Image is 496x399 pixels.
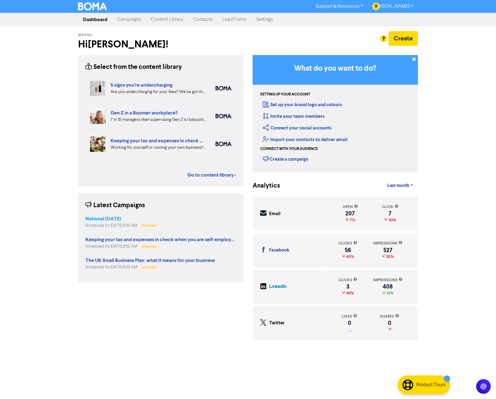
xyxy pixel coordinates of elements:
a: Dashboard [78,13,112,26]
a: Lead Forms [217,13,251,26]
span: Red Fish [78,33,92,37]
a: Import your contacts to deliver email [263,137,348,143]
a: Support & Resources [311,2,368,11]
div: Analytics [253,181,272,191]
div: 0 [342,321,357,326]
div: Getting Started in BOMA [253,55,418,172]
div: Latest Campaigns [85,201,145,210]
h3: What do you want to do? [262,64,409,73]
div: 3 [338,284,357,289]
div: click [382,204,399,210]
span: Scheduled [142,266,156,269]
a: Invite your team members [263,114,325,119]
div: 7 [382,211,399,216]
div: clicks [338,277,357,283]
div: Connect with your audience [260,146,318,152]
div: Email [269,211,280,218]
span: Scheduled [142,245,156,248]
div: 7 in 10 managers liken supervising Gen Z to babysitting or parenting. But is your people manageme... [111,117,206,123]
span: 7% [348,218,355,222]
a: The UK Small Business Plan: what it means for your business [85,258,215,263]
a: Keeping your tax and expenses in check when you are self-employed [85,237,237,242]
span: _ [348,327,351,332]
a: Connect your social accounts [263,125,332,131]
strong: National [DATE] [85,216,121,222]
a: Last month [382,180,418,192]
div: 56 [338,248,357,253]
div: impressions [373,241,403,246]
span: Last month [387,183,409,188]
a: Contacts [188,13,217,26]
span: 40% [345,291,354,296]
div: Setting up your account [260,92,310,97]
div: 408 [373,284,403,289]
img: BOMA Logo [78,2,107,10]
div: Facebook [269,247,289,254]
button: Create [389,31,418,46]
div: clicks [338,241,357,246]
strong: Keeping your tax and expenses in check when you are self-employed [85,237,237,243]
h2: Hi [PERSON_NAME] ! [78,39,243,50]
div: Create a campaign [263,154,308,163]
div: Scheduled for [DATE] 8:00 AM [85,244,236,249]
div: Select from the content library [85,62,182,72]
div: Scheduled for [DATE] 9:30 AM [85,223,159,229]
img: boma_accounting [216,86,231,91]
div: Working for yourself or running your own business? Setup robust systems for expenses & tax requir... [111,144,206,151]
div: 0 [380,321,399,326]
span: 35% [385,254,394,259]
iframe: Chat Widget [419,333,496,399]
a: Content Library [146,13,188,26]
div: Twitter [269,320,285,327]
div: Are you undercharging for your fees? We’ve got the five warning signs that can help you diagnose ... [111,89,206,95]
div: shares [380,314,399,319]
a: Settings [251,13,278,26]
a: 5 signs you’re undercharging [111,82,172,88]
a: Campaigns [112,13,146,26]
span: 30% [387,218,396,222]
strong: The UK Small Business Plan: what it means for your business [85,257,215,263]
div: 207 [343,211,358,216]
div: 527 [373,248,403,253]
span: 12% [385,291,393,296]
a: Go to content library > [187,171,236,179]
img: boma_accounting [216,142,231,146]
div: open [343,204,358,210]
a: Set up your brand logo and colours [263,102,342,108]
div: LinkedIn [269,283,287,290]
a: Gen Z in a Boomer workplace? [111,110,178,116]
a: National [DATE] [85,217,121,222]
a: Keeping your tax and expenses in check when you are self-employed [111,138,262,144]
img: boma [216,114,231,118]
div: Scheduled for [DATE] 8:00 AM [85,264,215,270]
div: impressions [373,277,403,283]
span: Scheduled [142,224,156,227]
a: [PERSON_NAME] [368,2,418,11]
span: 43% [345,254,354,259]
div: likes [342,314,357,319]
